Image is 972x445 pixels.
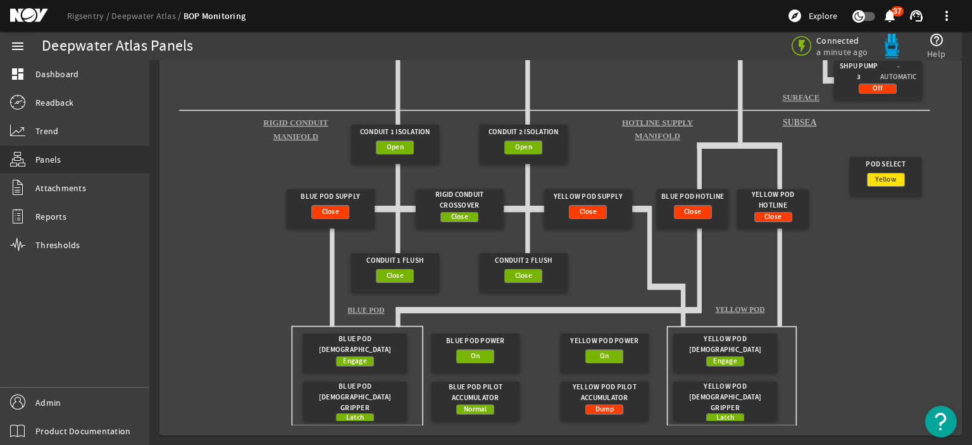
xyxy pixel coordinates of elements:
div: Yellow Pod Pilot Accumulator [565,382,644,404]
div: Conduit 1 Flush [356,253,435,269]
span: Reports [35,210,66,223]
mat-icon: dashboard [10,66,25,82]
span: Off [873,82,883,95]
mat-icon: notifications [882,8,897,23]
a: BOP Monitoring [184,10,246,22]
a: Deepwater Atlas [111,10,184,22]
span: Close [451,211,468,223]
span: a minute ago [816,46,870,58]
div: Deepwater Atlas Panels [42,40,194,53]
span: - Automatic [880,61,918,83]
span: Thresholds [35,239,80,251]
img: Bluepod.svg [879,34,904,59]
div: Blue Pod Hotline [661,189,725,205]
div: Blue Pod [DEMOGRAPHIC_DATA] [308,334,402,356]
button: more_vert [931,1,962,31]
span: Engage [713,355,737,368]
span: Open [387,141,404,154]
div: Yellow Pod Hotline [741,189,806,212]
span: Close [322,206,339,218]
span: Engage [343,355,367,368]
span: Attachments [35,182,86,194]
span: Close [387,270,404,282]
span: Latch [346,411,364,424]
span: Yellow [875,173,896,186]
span: Connected [816,35,870,46]
span: Open [515,141,532,154]
mat-icon: explore [787,8,802,23]
span: On [471,350,480,363]
div: Yellow Pod Supply [549,189,628,205]
span: Close [580,206,597,218]
mat-icon: help_outline [929,32,944,47]
div: Pod Select [854,157,918,173]
span: Readback [35,96,73,109]
span: Trend [35,125,58,137]
span: Product Documentation [35,425,130,437]
mat-icon: menu [10,39,25,54]
button: Explore [782,6,842,26]
mat-icon: support_agent [909,8,924,23]
span: On [600,350,609,363]
div: Blue Pod Supply [291,189,370,205]
span: Panels [35,153,61,166]
button: 37 [883,9,896,23]
button: Open Resource Center [925,406,957,437]
div: Conduit 1 Isolation [356,125,435,141]
div: Yellow Pod [DEMOGRAPHIC_DATA] Gripper [678,382,772,413]
div: Conduit 2 Isolation [484,125,563,141]
div: Blue Pod [DEMOGRAPHIC_DATA] Gripper [308,382,402,413]
div: Yellow Pod [DEMOGRAPHIC_DATA] [678,334,772,356]
span: Normal [464,403,487,416]
span: Dump [595,403,614,416]
span: Close [764,211,782,223]
span: Close [515,270,532,282]
span: Explore [809,9,837,22]
a: Rigsentry [67,10,111,22]
span: Help [927,47,945,60]
span: Admin [35,396,61,409]
span: Close [684,206,701,218]
div: Blue Pod Power [436,334,515,349]
span: Latch [716,411,734,424]
div: Rigid Conduit Crossover [420,189,499,212]
div: SHPU Pump 3 [838,61,918,84]
div: Conduit 2 Flush [484,253,563,269]
div: Yellow Pod Power [565,334,644,349]
span: Dashboard [35,68,78,80]
div: Blue Pod Pilot Accumulator [436,382,515,404]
